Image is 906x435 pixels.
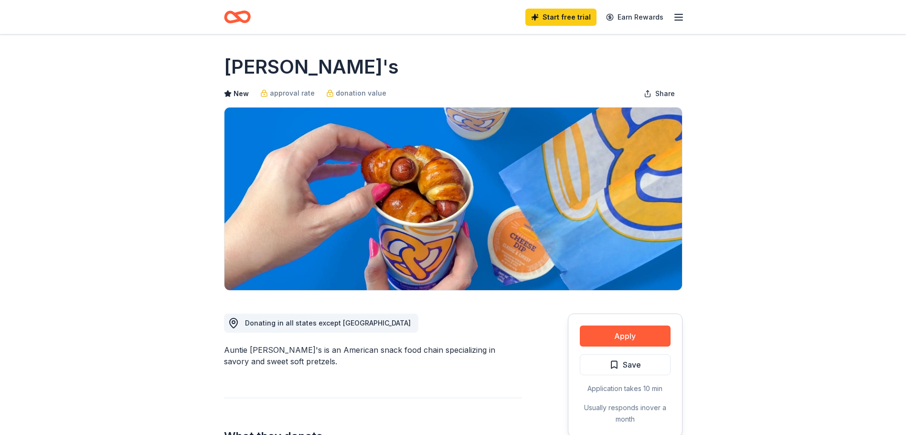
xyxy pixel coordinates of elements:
a: donation value [326,87,386,99]
div: Application takes 10 min [580,383,671,394]
span: New [234,88,249,99]
a: Earn Rewards [600,9,669,26]
span: approval rate [270,87,315,99]
span: donation value [336,87,386,99]
span: Donating in all states except [GEOGRAPHIC_DATA] [245,319,411,327]
span: Save [623,359,641,371]
a: Home [224,6,251,28]
img: Image for Auntie Anne's [224,108,682,290]
div: Usually responds in over a month [580,402,671,425]
div: Auntie [PERSON_NAME]'s is an American snack food chain specializing in savory and sweet soft pret... [224,344,522,367]
a: Start free trial [525,9,597,26]
h1: [PERSON_NAME]'s [224,54,399,80]
button: Share [636,84,682,103]
button: Save [580,354,671,375]
button: Apply [580,326,671,347]
span: Share [655,88,675,99]
a: approval rate [260,87,315,99]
